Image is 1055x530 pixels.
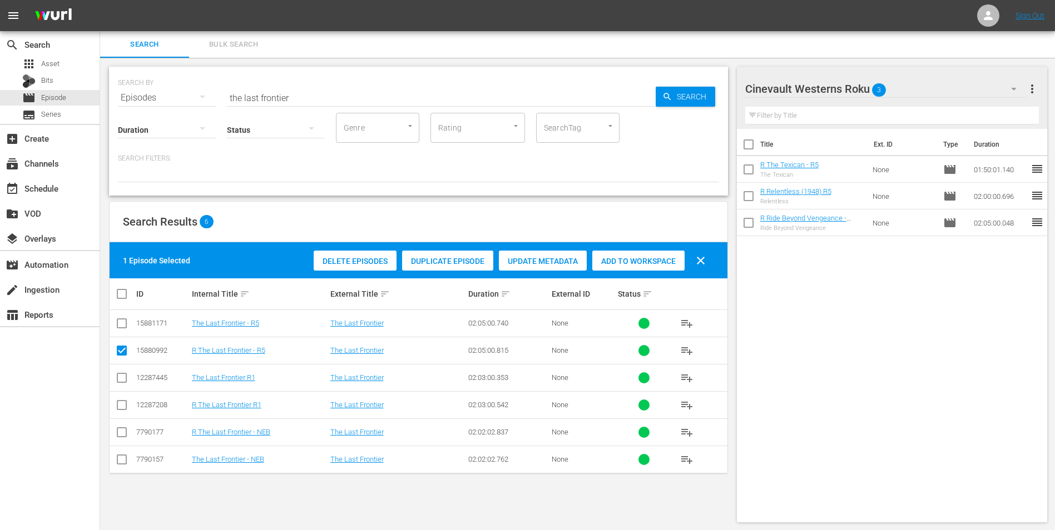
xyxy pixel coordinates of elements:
[673,392,700,418] button: playlist_add
[760,161,819,169] a: R The Texican - R5
[240,289,250,299] span: sort
[967,129,1034,160] th: Duration
[6,258,19,272] span: Automation
[41,92,66,103] span: Episode
[192,373,255,382] a: The Last Frontier R1
[200,215,214,228] span: 6
[511,121,521,131] button: Open
[330,455,384,463] a: The Last Frontier
[380,289,390,299] span: sort
[192,455,264,463] a: The Last Frontier - NEB
[402,251,493,271] button: Duplicate Episode
[330,287,465,301] div: External Title
[1026,82,1039,96] span: more_vert
[592,257,685,266] span: Add to Workspace
[1031,189,1044,202] span: reorder
[760,198,831,205] div: Relentless
[1031,216,1044,229] span: reorder
[136,401,189,409] div: 12287208
[867,129,937,160] th: Ext. ID
[123,255,190,266] div: 1 Episode Selected
[468,428,548,436] div: 02:02:02.837
[6,308,19,322] span: Reports
[760,224,864,232] div: Ride Beyond Vengeance
[22,74,36,88] div: Bits
[22,91,36,104] span: Episode
[673,337,700,364] button: playlist_add
[745,73,1028,104] div: Cinevault Westerns Roku
[680,317,694,330] span: playlist_add
[6,283,19,297] span: Ingestion
[468,319,548,327] div: 02:05:00.740
[41,109,61,120] span: Series
[552,289,615,298] div: External ID
[760,187,831,196] a: R Relentless (1948) R5
[552,455,615,463] div: None
[192,346,265,354] a: R The Last Frontier - R5
[41,75,53,86] span: Bits
[672,87,715,107] span: Search
[330,428,384,436] a: The Last Frontier
[694,254,707,267] span: clear
[868,209,939,236] td: None
[468,346,548,354] div: 02:05:00.815
[192,428,270,436] a: R The Last Frontier - NEB
[136,373,189,382] div: 12287445
[618,287,670,301] div: Status
[499,257,587,266] span: Update Metadata
[673,310,700,337] button: playlist_add
[760,129,867,160] th: Title
[673,364,700,391] button: playlist_add
[118,154,719,163] p: Search Filters:
[468,287,548,301] div: Duration
[687,247,714,274] button: clear
[501,289,511,299] span: sort
[6,182,19,196] span: Schedule
[330,319,384,327] a: The Last Frontier
[136,319,189,327] div: 15881171
[468,373,548,382] div: 02:03:00.353
[468,401,548,409] div: 02:03:00.542
[680,426,694,439] span: playlist_add
[136,346,189,354] div: 15880992
[123,215,197,228] span: Search Results
[330,346,384,354] a: The Last Frontier
[943,163,957,176] span: Episode
[1031,162,1044,176] span: reorder
[969,183,1031,209] td: 02:00:00.696
[107,38,182,51] span: Search
[592,251,685,271] button: Add to Workspace
[6,157,19,171] span: Channels
[22,108,36,122] span: Series
[937,129,967,160] th: Type
[136,428,189,436] div: 7790177
[330,373,384,382] a: The Last Frontier
[969,156,1031,183] td: 01:50:01.140
[868,183,939,209] td: None
[314,257,397,266] span: Delete Episodes
[1026,76,1039,102] button: more_vert
[552,373,615,382] div: None
[402,257,493,266] span: Duplicate Episode
[192,319,259,327] a: The Last Frontier - R5
[468,455,548,463] div: 02:02:02.762
[642,289,652,299] span: sort
[760,171,819,178] div: The Texican
[314,251,397,271] button: Delete Episodes
[192,401,261,409] a: R The Last Frontier R1
[868,156,939,183] td: None
[118,82,216,113] div: Episodes
[680,453,694,466] span: playlist_add
[6,38,19,52] span: Search
[7,9,20,22] span: menu
[552,428,615,436] div: None
[552,401,615,409] div: None
[680,398,694,412] span: playlist_add
[656,87,715,107] button: Search
[405,121,415,131] button: Open
[192,287,327,301] div: Internal Title
[760,214,851,231] a: R Ride Beyond Vengeance - R1/R5
[673,446,700,473] button: playlist_add
[552,346,615,354] div: None
[943,189,957,203] span: Episode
